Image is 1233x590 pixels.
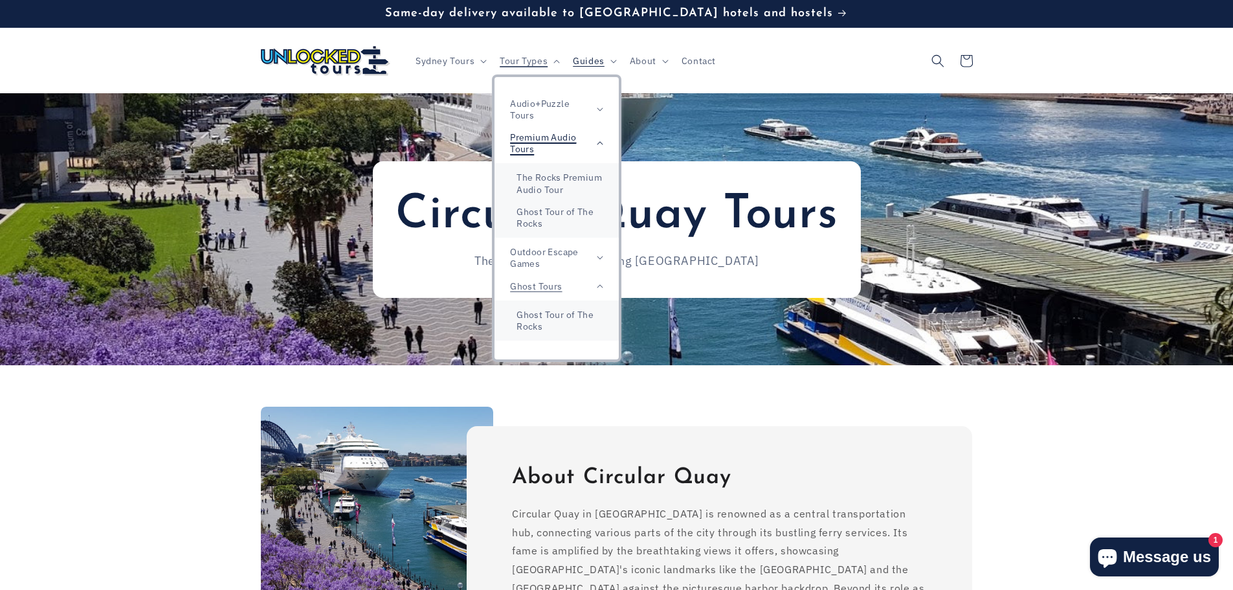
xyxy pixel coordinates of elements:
summary: Search [924,47,952,75]
summary: About [622,47,674,74]
span: Guides [573,55,605,67]
span: Sydney Tours [416,55,474,67]
span: Audio+Puzzle Tours [510,98,590,121]
inbox-online-store-chat: Shopify online store chat [1086,538,1223,580]
span: Contact [682,55,716,67]
a: The Rocks Premium Audio Tour [494,166,619,200]
summary: Audio+Puzzle Tours [494,93,619,126]
a: Ghost Tour of The Rocks [494,201,619,234]
a: Unlocked Tours [256,41,395,80]
a: Ghost Tour of The Rocks [494,304,619,337]
span: Tour Types [500,55,548,67]
h2: Circular Quay Tours [395,187,838,244]
summary: Ghost Tours [494,275,619,297]
h2: About Circular Quay [512,465,731,492]
summary: Outdoor Escape Games [494,241,619,275]
summary: Tour Types [492,47,565,74]
span: Ghost Tours [510,280,562,292]
summary: Guides [565,47,622,74]
a: Contact [674,47,724,74]
summary: Premium Audio Tours [494,126,619,160]
summary: Sydney Tours [408,47,492,74]
span: About [630,55,656,67]
p: The gateway to the stunning [GEOGRAPHIC_DATA] [395,251,838,271]
span: Premium Audio Tours [510,131,590,155]
img: Unlocked Tours [261,46,390,76]
span: Outdoor Escape Games [510,246,590,269]
span: Same-day delivery available to [GEOGRAPHIC_DATA] hotels and hostels [385,7,833,19]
